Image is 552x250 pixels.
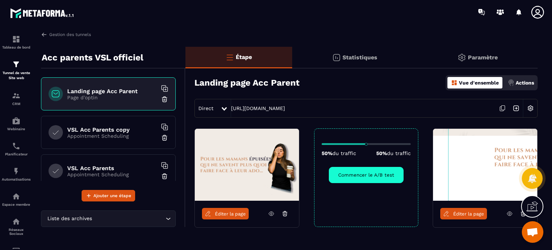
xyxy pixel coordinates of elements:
h6: VSL Acc Parents copy [67,126,157,133]
span: Ajouter une étape [93,192,131,199]
img: automations [12,167,20,176]
img: image [433,129,537,201]
p: Réseaux Sociaux [2,228,31,236]
p: Actions [516,80,534,86]
img: scheduler [12,142,20,150]
img: arrow-next.bcc2205e.svg [509,101,523,115]
a: social-networksocial-networkRéseaux Sociaux [2,212,31,241]
img: arrow [41,31,47,38]
p: Paramètre [468,54,498,61]
a: automationsautomationsEspace membre [2,187,31,212]
div: Search for option [41,210,176,227]
img: automations [12,117,20,125]
p: Tunnel de vente Site web [2,71,31,81]
span: Éditer la page [215,211,246,217]
img: automations [12,192,20,201]
p: CRM [2,102,31,106]
a: formationformationCRM [2,86,31,111]
a: Éditer la page [202,208,249,219]
h3: Landing page Acc Parent [194,78,299,88]
p: Espace membre [2,203,31,206]
a: [URL][DOMAIN_NAME] [231,105,285,111]
img: bars-o.4a397970.svg [225,53,234,62]
p: Planificateur [2,152,31,156]
img: formation [12,60,20,69]
img: trash [161,96,168,103]
img: formation [12,35,20,44]
img: setting-w.858f3a88.svg [524,101,537,115]
img: trash [161,134,168,141]
img: actions.d6e523a2.png [508,79,514,86]
a: Gestion des tunnels [41,31,91,38]
img: dashboard-orange.40269519.svg [451,79,457,86]
span: Liste des archives [46,215,93,223]
p: 50% [376,150,411,156]
span: du traffic [332,150,356,156]
p: Automatisations [2,177,31,181]
span: Éditer la page [453,211,484,217]
p: Étape [236,54,252,60]
a: schedulerschedulerPlanificateur [2,136,31,162]
img: stats.20deebd0.svg [332,53,341,62]
p: Vue d'ensemble [459,80,499,86]
span: Direct [198,105,213,111]
img: trash [161,173,168,180]
a: formationformationTunnel de vente Site web [2,55,31,86]
span: du traffic [387,150,411,156]
a: formationformationTableau de bord [2,29,31,55]
p: Page d'optin [67,95,157,100]
h6: VSL Acc Parents [67,165,157,172]
p: Webinaire [2,127,31,131]
p: Appointment Scheduling [67,133,157,139]
div: Ouvrir le chat [522,221,543,243]
button: Commencer le A/B test [329,167,404,183]
p: 50% [322,150,356,156]
h6: Landing page Acc Parent [67,88,157,95]
a: Éditer la page [440,208,487,219]
img: social-network [12,217,20,226]
input: Search for option [93,215,164,223]
p: Acc parents VSL officiel [42,50,143,65]
p: Appointment Scheduling [67,172,157,177]
a: automationsautomationsAutomatisations [2,162,31,187]
img: formation [12,91,20,100]
img: setting-gr.5f69749f.svg [457,53,466,62]
button: Ajouter une étape [82,190,135,201]
img: logo [10,6,75,19]
p: Statistiques [342,54,377,61]
a: automationsautomationsWebinaire [2,111,31,136]
p: Tableau de bord [2,45,31,49]
img: image [195,129,299,201]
